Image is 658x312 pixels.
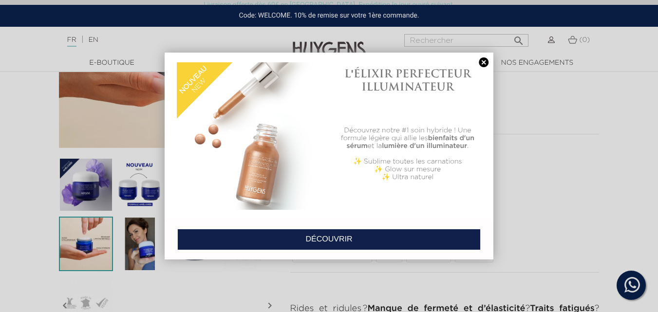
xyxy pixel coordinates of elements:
p: ✨ Glow sur mesure [334,165,482,173]
p: ✨ Ultra naturel [334,173,482,181]
p: Découvrez notre #1 soin hybride ! Une formule légère qui allie les et la . [334,127,482,150]
b: lumière d'un illuminateur [382,143,467,149]
b: bienfaits d'un sérum [347,135,474,149]
a: DÉCOUVRIR [177,229,481,250]
h1: L'ÉLIXIR PERFECTEUR ILLUMINATEUR [334,67,482,93]
p: ✨ Sublime toutes les carnations [334,158,482,165]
